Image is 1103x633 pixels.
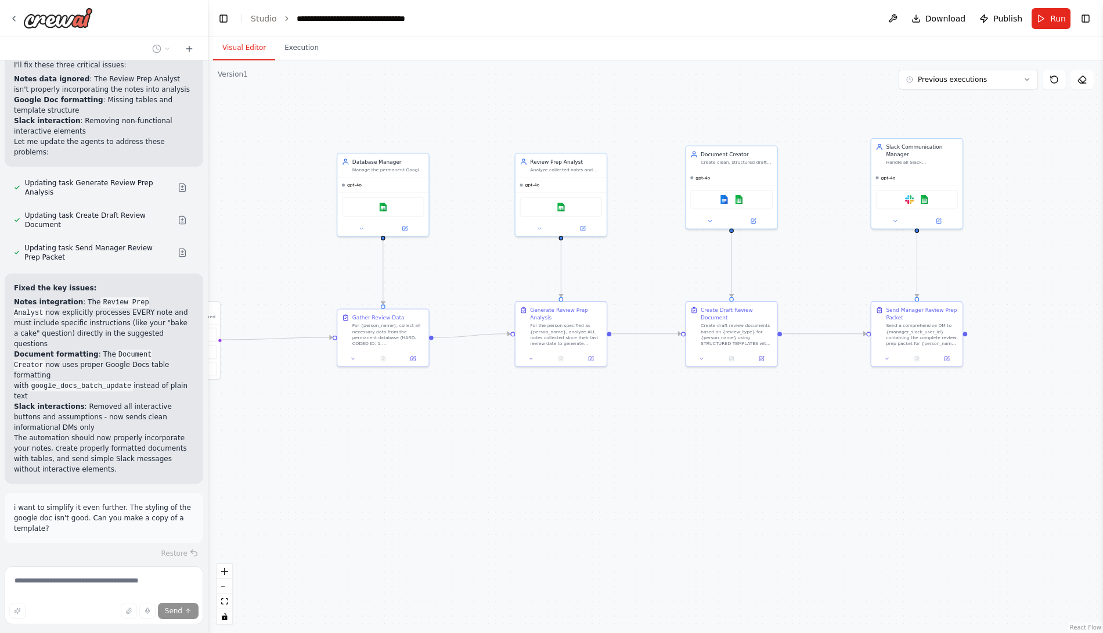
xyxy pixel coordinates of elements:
button: Click to speak your automation idea [139,603,156,619]
h3: Triggers [165,307,215,314]
div: Generate Review Prep AnalysisFor the person specified as {person_name}, analyze ALL notes collect... [515,301,608,367]
p: No triggers configured [165,314,215,319]
button: Show right sidebar [1077,10,1094,27]
span: Run [1050,13,1066,24]
div: Create draft review documents based on {review_type} for {person_name} using STRUCTURED TEMPLATES... [701,323,773,347]
strong: Google Doc formatting [14,96,103,104]
button: fit view [217,594,232,609]
button: toggle interactivity [217,609,232,624]
button: Open in side panel [384,224,426,233]
button: Execution [275,36,328,60]
button: Open in side panel [749,354,774,363]
button: zoom out [217,579,232,594]
g: Edge from af901c90-4d4a-44c5-9c79-5c1ef61987a7 to 4f712bac-4af8-4642-9b55-ea314659d857 [379,240,387,305]
div: Manage the permanent Google Sheets database for the performance review system. Read notes, retrie... [352,167,424,172]
div: Send Manager Review Prep Packet [886,307,958,322]
nav: breadcrumb [251,13,427,24]
strong: Notes data ignored [14,75,89,83]
g: Edge from 8b81498c-5795-4e55-a5b7-78e1dcc95556 to ba232802-eab8-421a-8ebe-7e53b6fbccd3 [782,330,866,337]
button: No output available [901,354,932,363]
button: No output available [716,354,747,363]
div: Version 1 [218,70,248,79]
span: gpt-4o [525,182,539,188]
button: Publish [975,8,1027,29]
div: Review Prep AnalystAnalyze collected notes and historical data to generate comprehensive review p... [515,153,608,236]
div: Database ManagerManage the permanent Google Sheets database for the performance review system. Re... [337,153,430,236]
button: Open in side panel [934,354,960,363]
div: Create Draft Review DocumentCreate draft review documents based on {review_type} for {person_name... [685,301,778,367]
img: Slack [905,195,914,204]
p: The automation should now properly incorporate your notes, create properly formatted documents wi... [14,433,194,474]
button: Switch to previous chat [147,42,175,56]
li: : Removing non-functional interactive elements [14,116,194,136]
div: React Flow controls [217,564,232,624]
g: Edge from triggers to 4f712bac-4af8-4642-9b55-ea314659d857 [219,334,333,344]
g: Edge from f8261316-bf37-4fcd-a798-0664686243eb to 8b81498c-5795-4e55-a5b7-78e1dcc95556 [611,330,681,337]
button: Hide left sidebar [215,10,232,27]
button: Open in side panel [918,217,960,225]
img: Google sheets [379,203,387,211]
div: Create Draft Review Document [701,307,773,322]
button: Open in side panel [578,354,604,363]
div: Send Manager Review Prep PacketSend a comprehensive DM to {manager_slack_user_id} containing the ... [871,301,964,367]
button: Run [1032,8,1070,29]
p: : Removed all interactive buttons and assumptions - now sends clean informational DMs only [14,401,194,433]
div: Generate Review Prep Analysis [530,307,602,322]
div: Gather Review Data [352,314,405,321]
div: Send a comprehensive DM to {manager_slack_user_id} containing the complete review prep packet for... [886,323,958,347]
span: Publish [993,13,1022,24]
g: Edge from 4f712bac-4af8-4642-9b55-ea314659d857 to f8261316-bf37-4fcd-a798-0664686243eb [434,330,510,341]
g: Edge from b28d9353-f9c7-42ae-b0ce-7ce3bfd7ce73 to 8b81498c-5795-4e55-a5b7-78e1dcc95556 [728,232,736,297]
p: : The now uses proper Google Docs table formatting with instead of plain text [14,349,194,401]
p: I'll fix these three critical issues: [14,60,194,70]
div: Document Creator [701,150,773,158]
g: Edge from 3423a94f-b8c2-478f-811c-61866df9afc0 to ba232802-eab8-421a-8ebe-7e53b6fbccd3 [913,232,921,297]
span: gpt-4o [347,182,362,188]
button: Open in side panel [562,224,604,233]
button: Open in side panel [400,354,426,363]
img: Google sheets [920,195,929,204]
a: Studio [251,14,277,23]
li: : The Review Prep Analyst isn't properly incorporating the notes into analysis [14,74,194,95]
button: Improve this prompt [9,603,26,619]
div: TriggersNo triggers configured [144,301,221,380]
div: Database Manager [352,158,424,166]
strong: Document formatting [14,350,99,358]
li: : Missing tables and template structure [14,95,194,116]
p: : The now explicitly processes EVERY note and must include specific instructions (like your "bake... [14,297,194,349]
code: Document Creator [14,350,152,371]
a: React Flow attribution [1070,624,1101,631]
span: gpt-4o [881,175,895,181]
button: Visual Editor [213,36,275,60]
code: Review Prep Analyst [14,297,149,318]
button: Download [907,8,971,29]
div: For the person specified as {person_name}, analyze ALL notes collected since their last review da... [530,323,602,347]
img: Google docs [720,195,729,204]
div: For {person_name}, collect all necessary data from the permanent database (HARD-CODED ID: 1-EuqKo... [352,323,424,347]
span: gpt-4o [695,175,710,181]
button: zoom in [217,564,232,579]
img: Google sheets [557,203,565,211]
img: Google sheets [734,195,743,204]
button: No output available [545,354,576,363]
span: Download [925,13,966,24]
button: Previous executions [899,70,1038,89]
g: Edge from f28dc0cf-71b6-4b6d-a042-4f5528beec42 to f8261316-bf37-4fcd-a798-0664686243eb [557,240,565,297]
button: Open in side panel [732,217,774,225]
div: Create clean, structured draft review documents with proper templates but leave all scoring and r... [701,160,773,166]
div: Analyze collected notes and historical data to generate comprehensive review prep materials for m... [530,167,602,172]
strong: Notes integration [14,298,83,306]
button: Upload files [121,603,137,619]
div: Slack Communication Manager [886,143,958,159]
div: Gather Review DataFor {person_name}, collect all necessary data from the permanent database (HARD... [337,308,430,366]
strong: Slack interaction [14,117,80,125]
p: i want to simplify it even further. The styling of the google doc isn't good. Can you make a copy... [14,502,194,534]
span: Send [165,606,182,616]
button: Send [158,603,199,619]
div: Document CreatorCreate clean, structured draft review documents with proper templates but leave a... [685,145,778,229]
button: Start a new chat [180,42,199,56]
span: Updating task Create Draft Review Document [25,211,168,229]
div: Review Prep Analyst [530,158,602,166]
span: Updating task Generate Review Prep Analysis [25,178,168,197]
span: Updating task Send Manager Review Prep Packet [24,243,168,262]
